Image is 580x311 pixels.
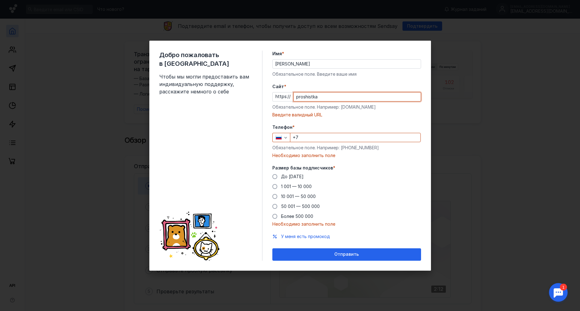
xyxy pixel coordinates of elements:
[272,165,333,171] span: Размер базы подписчиков
[272,83,284,90] span: Cайт
[272,248,421,261] button: Отправить
[272,152,421,159] div: Необходимо заполнить поле
[272,104,421,110] div: Обязательное поле. Например: [DOMAIN_NAME]
[281,194,316,199] span: 10 001 — 50 000
[272,51,282,57] span: Имя
[281,214,313,219] span: Более 500 000
[14,4,21,11] div: 1
[159,73,252,95] span: Чтобы мы могли предоставить вам индивидуальную поддержку, расскажите немного о себе
[281,233,330,240] button: У меня есть промокод
[334,252,359,257] span: Отправить
[281,184,312,189] span: 1 001 — 10 000
[272,112,421,118] div: Введите валидный URL
[159,51,252,68] span: Добро пожаловать в [GEOGRAPHIC_DATA]
[272,221,421,227] div: Необходимо заполнить поле
[281,174,304,179] span: До [DATE]
[281,204,320,209] span: 50 001 — 500 000
[272,124,292,130] span: Телефон
[272,71,421,77] div: Обязательное поле. Введите ваше имя
[272,145,421,151] div: Обязательное поле. Например: [PHONE_NUMBER]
